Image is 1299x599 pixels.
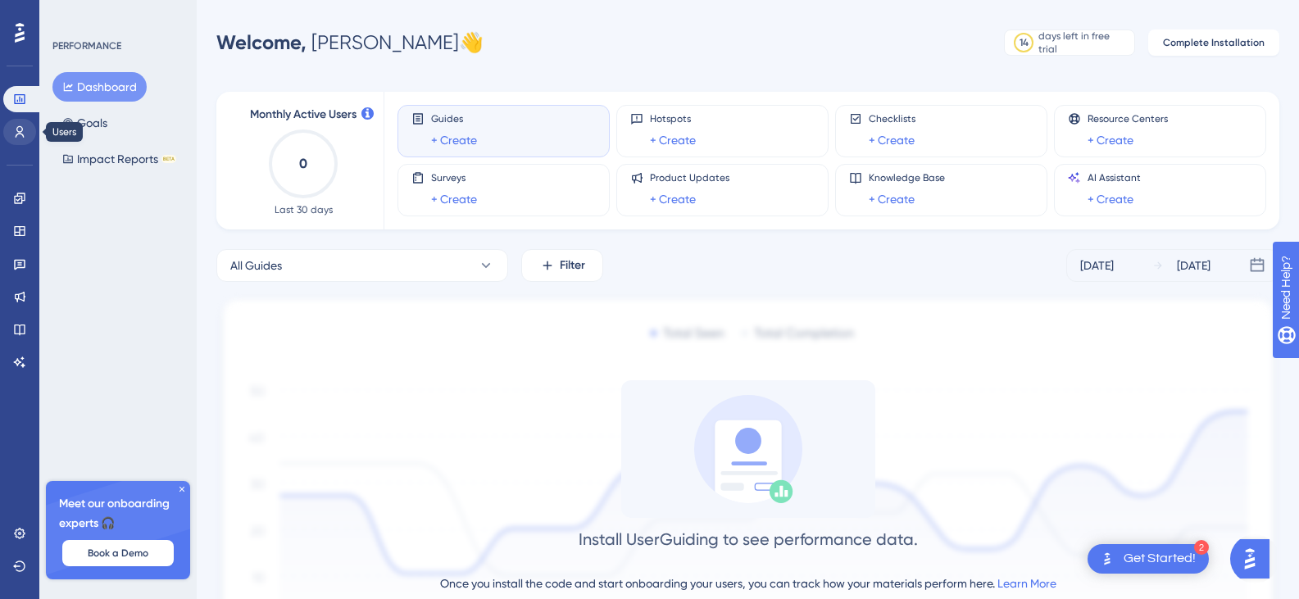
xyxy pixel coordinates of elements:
[431,171,477,184] span: Surveys
[250,105,357,125] span: Monthly Active Users
[161,155,176,163] div: BETA
[431,112,477,125] span: Guides
[869,130,915,150] a: + Create
[1038,29,1129,56] div: days left in free trial
[52,144,186,174] button: Impact ReportsBETA
[650,189,696,209] a: + Create
[650,171,729,184] span: Product Updates
[52,108,117,138] button: Goals
[52,39,121,52] div: PERFORMANCE
[88,547,148,560] span: Book a Demo
[1088,544,1209,574] div: Open Get Started! checklist, remaining modules: 2
[1088,189,1133,209] a: + Create
[560,256,585,275] span: Filter
[579,528,918,551] div: Install UserGuiding to see performance data.
[216,29,484,56] div: [PERSON_NAME] 👋
[1088,112,1168,125] span: Resource Centers
[299,156,307,171] text: 0
[1020,36,1029,49] div: 14
[1124,550,1196,568] div: Get Started!
[1230,534,1279,583] iframe: UserGuiding AI Assistant Launcher
[440,574,1056,593] div: Once you install the code and start onboarding your users, you can track how your materials perfo...
[216,30,307,54] span: Welcome,
[650,112,696,125] span: Hotspots
[1088,130,1133,150] a: + Create
[869,171,945,184] span: Knowledge Base
[431,189,477,209] a: + Create
[1080,256,1114,275] div: [DATE]
[997,577,1056,590] a: Learn More
[59,494,177,533] span: Meet our onboarding experts 🎧
[650,130,696,150] a: + Create
[230,256,282,275] span: All Guides
[869,112,915,125] span: Checklists
[216,249,508,282] button: All Guides
[1097,549,1117,569] img: launcher-image-alternative-text
[52,72,147,102] button: Dashboard
[1088,171,1141,184] span: AI Assistant
[62,540,174,566] button: Book a Demo
[1177,256,1210,275] div: [DATE]
[869,189,915,209] a: + Create
[1163,36,1265,49] span: Complete Installation
[1194,540,1209,555] div: 2
[39,4,102,24] span: Need Help?
[431,130,477,150] a: + Create
[1148,29,1279,56] button: Complete Installation
[275,203,333,216] span: Last 30 days
[521,249,603,282] button: Filter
